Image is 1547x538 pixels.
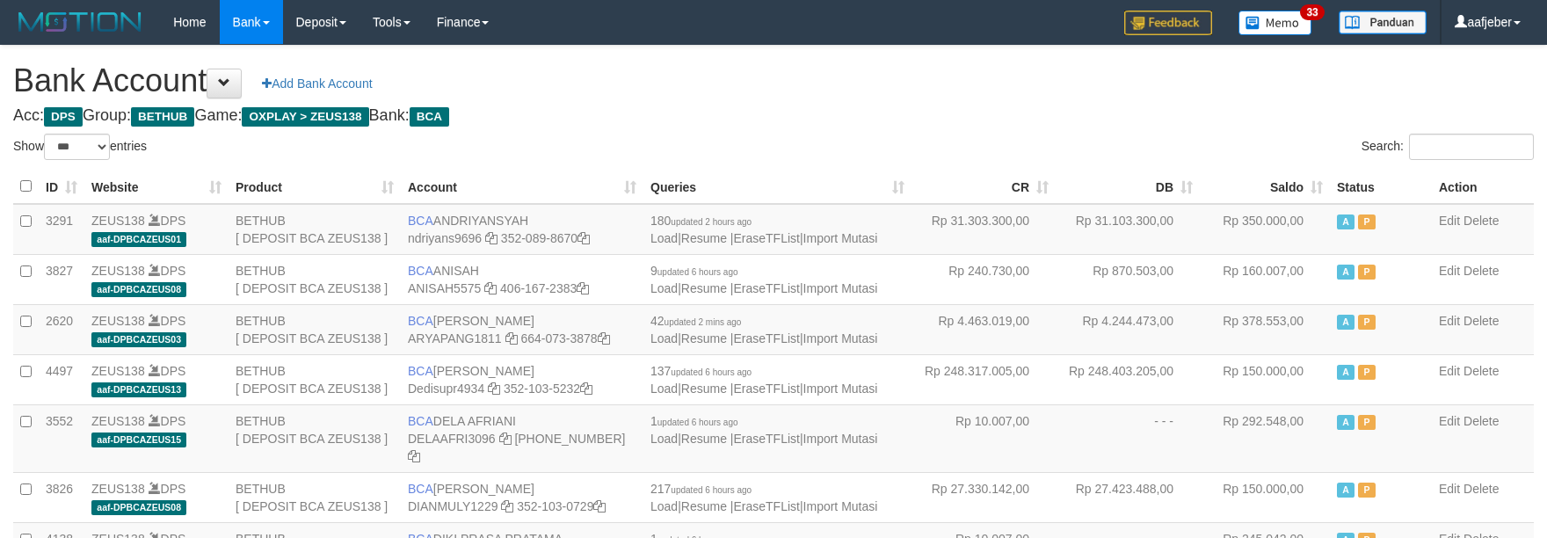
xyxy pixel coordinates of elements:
td: BETHUB [ DEPOSIT BCA ZEUS138 ] [229,404,401,472]
td: 3552 [39,404,84,472]
span: | | | [650,264,877,295]
span: BCA [408,264,433,278]
td: Rp 27.330.142,00 [911,472,1056,522]
td: Rp 150.000,00 [1200,354,1330,404]
td: Rp 248.403.205,00 [1056,354,1200,404]
span: Active [1337,415,1355,430]
a: EraseTFList [733,331,799,345]
td: 2620 [39,304,84,354]
a: Resume [681,432,727,446]
span: Paused [1358,315,1376,330]
a: ndriyans9696 [408,231,482,245]
td: Rp 160.007,00 [1200,254,1330,304]
a: Copy ndriyans9696 to clipboard [485,231,498,245]
a: Edit [1439,314,1460,328]
td: DPS [84,472,229,522]
th: Product: activate to sort column ascending [229,170,401,204]
a: Load [650,331,678,345]
a: Delete [1463,482,1499,496]
a: Edit [1439,482,1460,496]
td: ANDRIYANSYAH 352-089-8670 [401,204,643,255]
span: 42 [650,314,741,328]
span: Active [1337,483,1355,498]
td: BETHUB [ DEPOSIT BCA ZEUS138 ] [229,472,401,522]
td: Rp 248.317.005,00 [911,354,1056,404]
td: 3291 [39,204,84,255]
a: Import Mutasi [803,331,878,345]
td: Rp 4.463.019,00 [911,304,1056,354]
span: updated 6 hours ago [671,367,752,377]
a: ZEUS138 [91,414,145,428]
a: Load [650,231,678,245]
a: Copy 3520898670 to clipboard [577,231,590,245]
td: 4497 [39,354,84,404]
td: DPS [84,204,229,255]
a: Copy 8692458639 to clipboard [408,449,420,463]
span: | | | [650,364,877,396]
select: Showentries [44,134,110,160]
a: ZEUS138 [91,214,145,228]
span: | | | [650,214,877,245]
span: | | | [650,314,877,345]
td: DPS [84,354,229,404]
a: Copy DELAAFRI3096 to clipboard [499,432,512,446]
span: 33 [1300,4,1324,20]
span: BCA [408,482,433,496]
label: Show entries [13,134,147,160]
th: ID: activate to sort column ascending [39,170,84,204]
a: Delete [1463,264,1499,278]
td: Rp 870.503,00 [1056,254,1200,304]
input: Search: [1409,134,1534,160]
a: Load [650,432,678,446]
a: EraseTFList [733,281,799,295]
span: aaf-DPBCAZEUS08 [91,500,186,515]
a: Edit [1439,364,1460,378]
span: 1 [650,414,738,428]
td: BETHUB [ DEPOSIT BCA ZEUS138 ] [229,254,401,304]
a: ARYAPANG1811 [408,331,502,345]
span: aaf-DPBCAZEUS13 [91,382,186,397]
span: Paused [1358,214,1376,229]
a: Resume [681,382,727,396]
td: Rp 240.730,00 [911,254,1056,304]
th: CR: activate to sort column ascending [911,170,1056,204]
a: Import Mutasi [803,281,878,295]
td: Rp 10.007,00 [911,404,1056,472]
a: Copy 4061672383 to clipboard [577,281,589,295]
a: Copy ANISAH5575 to clipboard [484,281,497,295]
td: DELA AFRIANI [PHONE_NUMBER] [401,404,643,472]
a: Load [650,382,678,396]
td: 3827 [39,254,84,304]
a: Load [650,281,678,295]
span: | | | [650,482,877,513]
td: Rp 31.303.300,00 [911,204,1056,255]
span: aaf-DPBCAZEUS15 [91,433,186,447]
h1: Bank Account [13,63,1534,98]
span: OXPLAY > ZEUS138 [242,107,368,127]
span: | | | [650,414,877,446]
span: updated 6 hours ago [657,418,738,427]
span: updated 2 mins ago [665,317,742,327]
span: BCA [410,107,449,127]
span: BCA [408,364,433,378]
h4: Acc: Group: Game: Bank: [13,107,1534,125]
span: 9 [650,264,738,278]
td: Rp 27.423.488,00 [1056,472,1200,522]
span: Paused [1358,415,1376,430]
span: BETHUB [131,107,194,127]
td: [PERSON_NAME] 352-103-5232 [401,354,643,404]
a: Resume [681,231,727,245]
span: aaf-DPBCAZEUS08 [91,282,186,297]
td: ANISAH 406-167-2383 [401,254,643,304]
td: BETHUB [ DEPOSIT BCA ZEUS138 ] [229,354,401,404]
th: Account: activate to sort column ascending [401,170,643,204]
span: Active [1337,214,1355,229]
a: Import Mutasi [803,231,878,245]
th: Website: activate to sort column ascending [84,170,229,204]
span: Paused [1358,483,1376,498]
a: EraseTFList [733,432,799,446]
td: Rp 4.244.473,00 [1056,304,1200,354]
span: BCA [408,414,433,428]
a: Delete [1463,314,1499,328]
span: updated 6 hours ago [657,267,738,277]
